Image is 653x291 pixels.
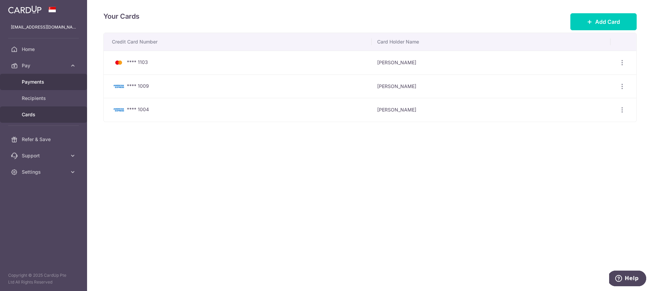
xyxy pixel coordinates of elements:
img: Bank Card [112,82,125,90]
th: Card Holder Name [372,33,610,51]
button: Add Card [570,13,637,30]
span: Home [22,46,67,53]
span: Help [16,5,30,11]
img: CardUp [8,5,41,14]
span: Refer & Save [22,136,67,143]
h4: Your Cards [103,11,139,22]
img: Bank Card [112,106,125,114]
td: [PERSON_NAME] [372,51,610,74]
span: Recipients [22,95,67,102]
img: Bank Card [112,58,125,67]
iframe: Opens a widget where you can find more information [609,271,646,288]
p: [EMAIL_ADDRESS][DOMAIN_NAME] [11,24,76,31]
span: Add Card [595,18,620,26]
span: Payments [22,79,67,85]
span: Support [22,152,67,159]
td: [PERSON_NAME] [372,74,610,98]
span: Settings [22,169,67,175]
span: Pay [22,62,67,69]
td: [PERSON_NAME] [372,98,610,122]
span: Cards [22,111,67,118]
th: Credit Card Number [104,33,372,51]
